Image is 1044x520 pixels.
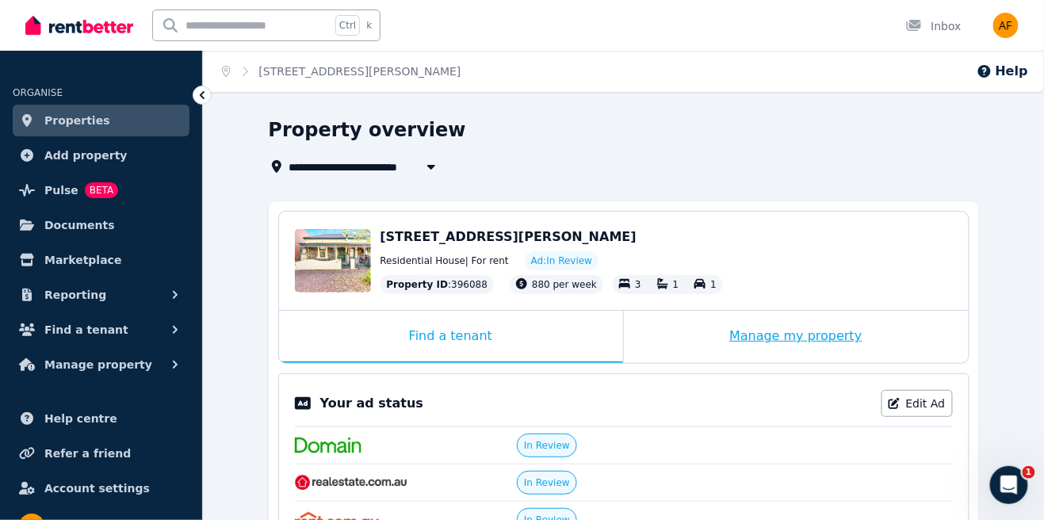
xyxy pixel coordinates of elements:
span: ORGANISE [13,87,63,98]
span: Properties [44,111,110,130]
span: Refer a friend [44,444,131,463]
span: In Review [524,476,570,489]
img: RealEstate.com.au [295,475,408,491]
button: Help [977,62,1028,81]
button: Find a tenant [13,314,189,346]
a: Marketplace [13,244,189,276]
a: Account settings [13,472,189,504]
a: Add property [13,140,189,171]
span: k [366,19,372,32]
div: Manage my property [624,311,969,363]
span: 1 [710,279,717,290]
iframe: Intercom live chat [990,466,1028,504]
span: Residential House | For rent [381,254,509,267]
p: Your ad status [320,394,423,413]
img: Adele Flego [993,13,1019,38]
a: Edit Ad [881,390,953,417]
span: [STREET_ADDRESS][PERSON_NAME] [381,229,637,244]
span: Marketplace [44,250,121,270]
a: Properties [13,105,189,136]
a: PulseBETA [13,174,189,206]
span: 880 per week [532,279,597,290]
a: Help centre [13,403,189,434]
span: Find a tenant [44,320,128,339]
span: Account settings [44,479,150,498]
span: Pulse [44,181,78,200]
button: Manage property [13,349,189,380]
span: Documents [44,216,115,235]
span: 1 [1023,466,1035,479]
div: Inbox [906,18,962,34]
img: Domain.com.au [295,438,361,453]
span: Help centre [44,409,117,428]
div: : 396088 [381,275,495,294]
span: Ad: In Review [531,254,592,267]
h1: Property overview [269,117,466,143]
span: Ctrl [335,15,360,36]
a: Refer a friend [13,438,189,469]
span: BETA [85,182,118,198]
nav: Breadcrumb [203,51,480,92]
span: Reporting [44,285,106,304]
img: RentBetter [25,13,133,37]
span: Property ID [387,278,449,291]
span: 1 [673,279,679,290]
a: Documents [13,209,189,241]
div: Find a tenant [279,311,623,363]
span: In Review [524,439,570,452]
span: 3 [635,279,641,290]
button: Reporting [13,279,189,311]
a: [STREET_ADDRESS][PERSON_NAME] [259,65,461,78]
span: Manage property [44,355,152,374]
span: Add property [44,146,128,165]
